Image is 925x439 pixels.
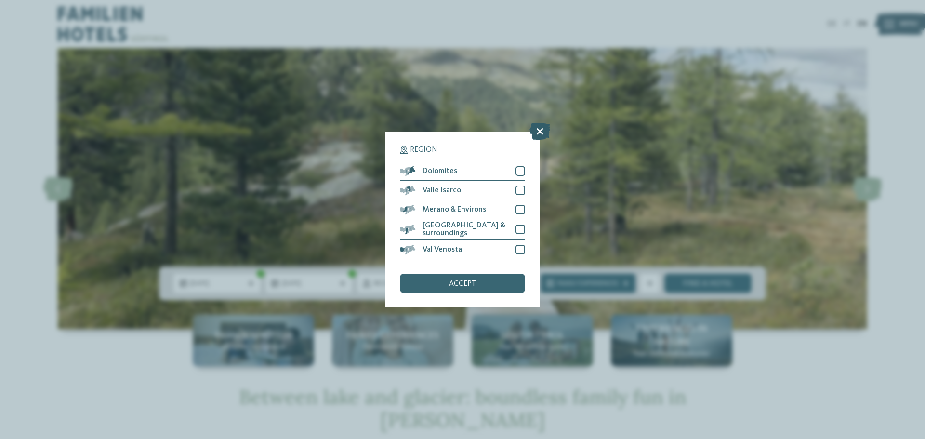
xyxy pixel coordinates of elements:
[410,146,437,154] span: Region
[449,280,476,288] span: accept
[423,246,462,253] span: Val Venosta
[423,206,486,213] span: Merano & Environs
[423,167,457,175] span: Dolomites
[423,222,508,237] span: [GEOGRAPHIC_DATA] & surroundings
[423,186,461,194] span: Valle Isarco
